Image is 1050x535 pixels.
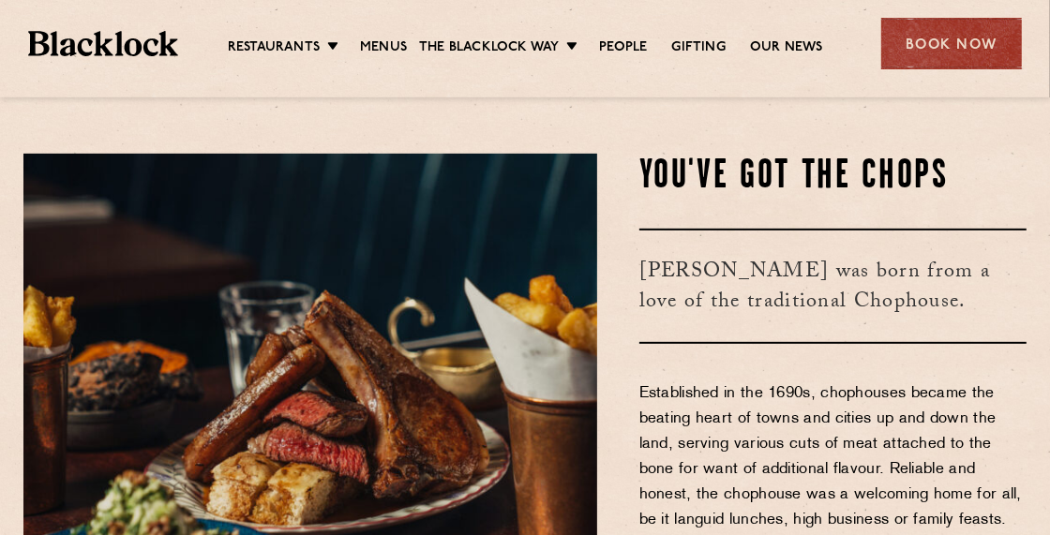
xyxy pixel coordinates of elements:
h2: You've Got The Chops [639,154,1027,201]
div: Book Now [881,18,1022,69]
a: Restaurants [228,38,320,59]
a: Our News [750,38,823,59]
a: Gifting [672,38,726,59]
h3: [PERSON_NAME] was born from a love of the traditional Chophouse. [639,229,1027,344]
a: The Blacklock Way [419,38,559,59]
a: People [599,38,647,59]
img: BL_Textured_Logo-footer-cropped.svg [28,31,178,56]
a: Menus [360,38,407,59]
